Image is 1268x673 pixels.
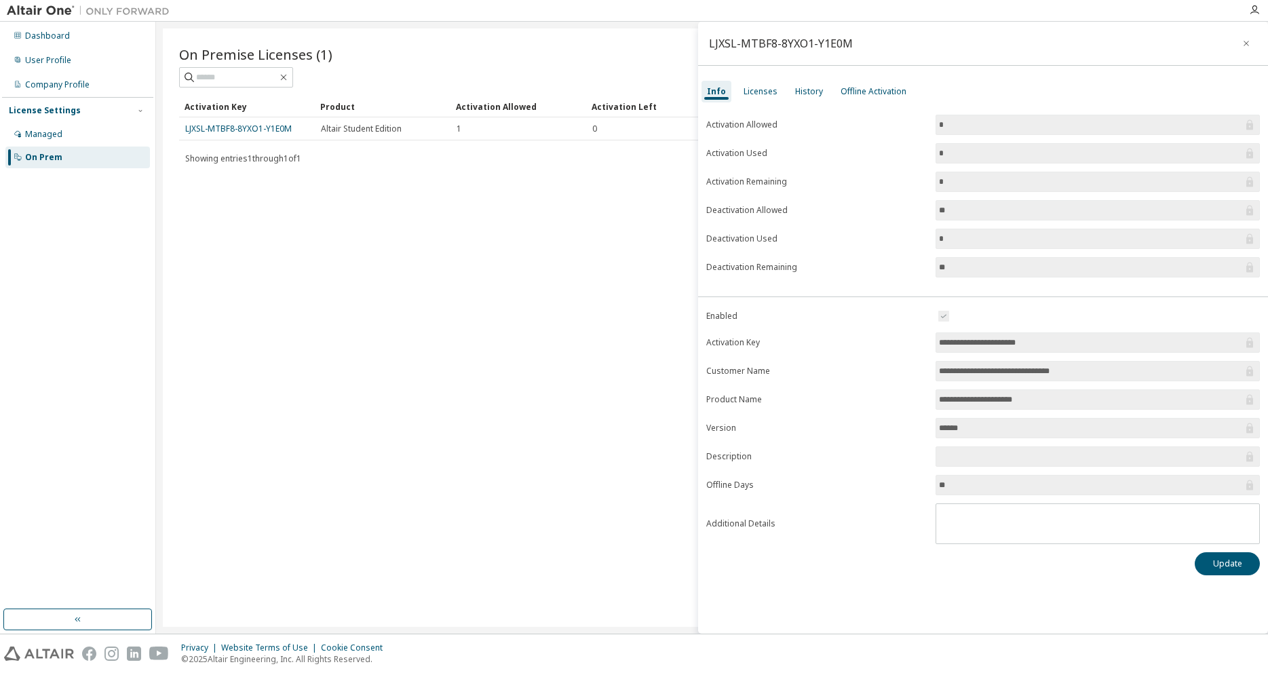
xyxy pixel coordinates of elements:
div: License Settings [9,105,81,116]
div: Managed [25,129,62,140]
div: Licenses [744,86,777,97]
div: Activation Allowed [456,96,581,117]
label: Product Name [706,394,927,405]
div: Privacy [181,642,221,653]
div: Website Terms of Use [221,642,321,653]
span: Showing entries 1 through 1 of 1 [185,153,301,164]
span: 1 [457,123,461,134]
img: altair_logo.svg [4,647,74,661]
div: Offline Activation [841,86,906,97]
label: Deactivation Allowed [706,205,927,216]
div: Activation Left [592,96,716,117]
label: Enabled [706,311,927,322]
label: Customer Name [706,366,927,377]
label: Activation Allowed [706,119,927,130]
span: 0 [592,123,597,134]
label: Description [706,451,927,462]
img: youtube.svg [149,647,169,661]
div: History [795,86,823,97]
label: Version [706,423,927,434]
label: Additional Details [706,518,927,529]
img: instagram.svg [104,647,119,661]
div: Product [320,96,445,117]
img: Altair One [7,4,176,18]
label: Activation Key [706,337,927,348]
div: Dashboard [25,31,70,41]
div: Cookie Consent [321,642,391,653]
p: © 2025 Altair Engineering, Inc. All Rights Reserved. [181,653,391,665]
div: Company Profile [25,79,90,90]
div: Activation Key [185,96,309,117]
label: Activation Used [706,148,927,159]
div: On Prem [25,152,62,163]
img: facebook.svg [82,647,96,661]
label: Offline Days [706,480,927,491]
div: Info [707,86,726,97]
img: linkedin.svg [127,647,141,661]
span: On Premise Licenses (1) [179,45,332,64]
button: Update [1195,552,1260,575]
span: Altair Student Edition [321,123,402,134]
label: Deactivation Used [706,233,927,244]
label: Deactivation Remaining [706,262,927,273]
div: User Profile [25,55,71,66]
a: LJXSL-MTBF8-8YXO1-Y1E0M [185,123,292,134]
label: Activation Remaining [706,176,927,187]
div: LJXSL-MTBF8-8YXO1-Y1E0M [709,38,853,49]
